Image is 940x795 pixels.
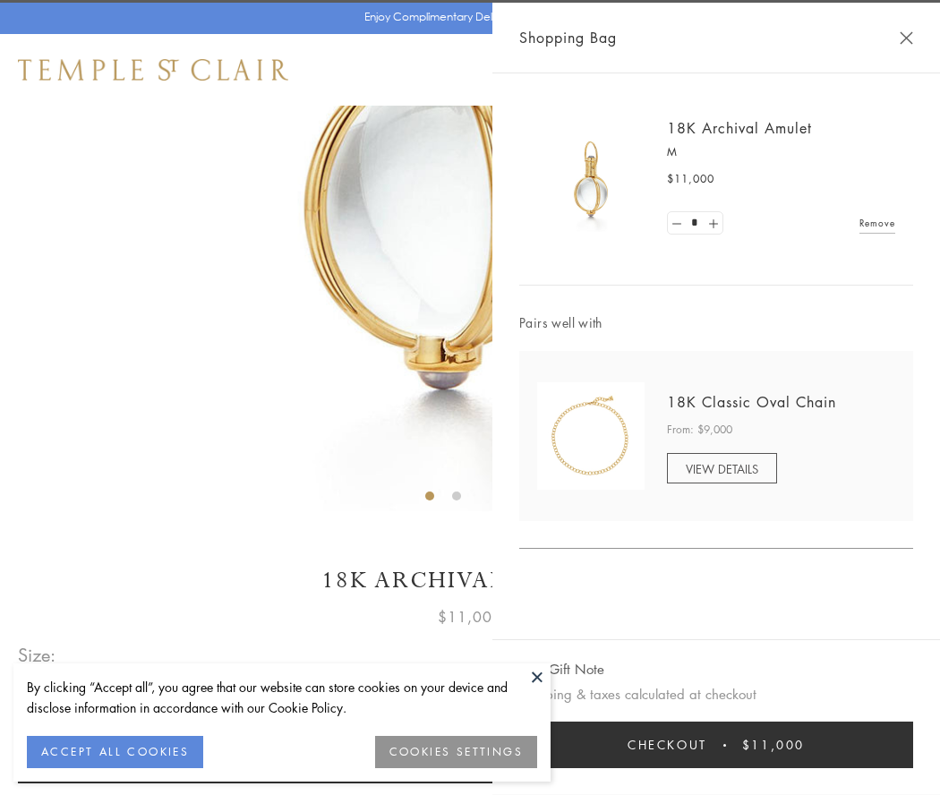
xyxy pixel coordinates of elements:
[704,212,722,235] a: Set quantity to 2
[519,658,604,680] button: Add Gift Note
[18,640,57,670] span: Size:
[375,736,537,768] button: COOKIES SETTINGS
[667,143,895,161] p: M
[27,736,203,768] button: ACCEPT ALL COOKIES
[859,213,895,233] a: Remove
[18,59,288,81] img: Temple St. Clair
[537,382,645,490] img: N88865-OV18
[364,8,568,26] p: Enjoy Complimentary Delivery & Returns
[667,170,714,188] span: $11,000
[519,722,913,768] button: Checkout $11,000
[628,735,707,755] span: Checkout
[519,312,913,333] span: Pairs well with
[18,565,922,596] h1: 18K Archival Amulet
[667,421,732,439] span: From: $9,000
[27,677,537,718] div: By clicking “Accept all”, you agree that our website can store cookies on your device and disclos...
[438,605,502,628] span: $11,000
[668,212,686,235] a: Set quantity to 0
[537,125,645,233] img: 18K Archival Amulet
[667,118,812,138] a: 18K Archival Amulet
[742,735,805,755] span: $11,000
[519,26,617,49] span: Shopping Bag
[686,460,758,477] span: VIEW DETAILS
[519,683,913,705] p: Shipping & taxes calculated at checkout
[900,31,913,45] button: Close Shopping Bag
[667,392,836,412] a: 18K Classic Oval Chain
[667,453,777,483] a: VIEW DETAILS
